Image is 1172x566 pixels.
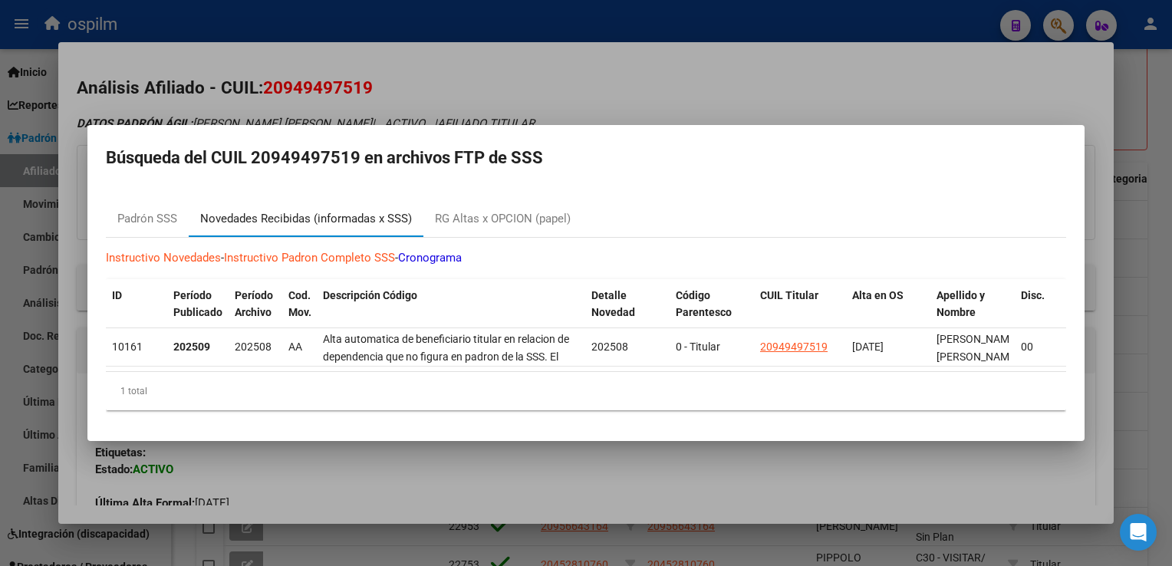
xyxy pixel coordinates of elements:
datatable-header-cell: Detalle Novedad [585,279,670,347]
span: Alta en OS [852,289,904,301]
datatable-header-cell: CUIL Titular [754,279,846,347]
span: 10161 [112,341,143,353]
a: Instructivo Novedades [106,251,221,265]
span: Detalle Novedad [591,289,635,319]
datatable-header-cell: Período Archivo [229,279,282,347]
span: Código Parentesco [676,289,732,319]
datatable-header-cell: Cod. Mov. [282,279,317,347]
datatable-header-cell: Disc. [1015,279,1061,347]
div: RG Altas x OPCION (papel) [435,210,571,228]
span: Disc. [1021,289,1045,301]
span: Apellido y Nombre [937,289,985,319]
datatable-header-cell: Descripción Código [317,279,585,347]
datatable-header-cell: ID [106,279,167,347]
span: Descripción Código [323,289,417,301]
a: Instructivo Padron Completo SSS [224,251,395,265]
div: 1 total [106,372,1066,410]
span: Período Archivo [235,289,273,319]
span: 202508 [235,341,272,353]
span: Cod. Mov. [288,289,311,319]
span: Período Publicado [173,289,222,319]
span: [DATE] [852,341,884,353]
a: Cronograma [398,251,462,265]
div: Open Intercom Messenger [1120,514,1157,551]
span: ID [112,289,122,301]
datatable-header-cell: Código Parentesco [670,279,754,347]
p: - - [106,249,1066,267]
div: 00 [1021,338,1055,356]
strong: 202509 [173,341,210,353]
span: Alta automatica de beneficiario titular en relacion de dependencia que no figura en padron de la ... [323,333,575,467]
datatable-header-cell: Apellido y Nombre [930,279,1015,347]
span: [PERSON_NAME] [PERSON_NAME] [937,333,1019,363]
span: AA [288,341,302,353]
div: Padrón SSS [117,210,177,228]
span: 202508 [591,341,628,353]
datatable-header-cell: Alta en OS [846,279,930,347]
span: 20949497519 [760,341,828,353]
div: Novedades Recibidas (informadas x SSS) [200,210,412,228]
h2: Búsqueda del CUIL 20949497519 en archivos FTP de SSS [106,143,1066,173]
span: 0 - Titular [676,341,720,353]
datatable-header-cell: Cierre presentación [1061,279,1145,347]
span: CUIL Titular [760,289,818,301]
datatable-header-cell: Período Publicado [167,279,229,347]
